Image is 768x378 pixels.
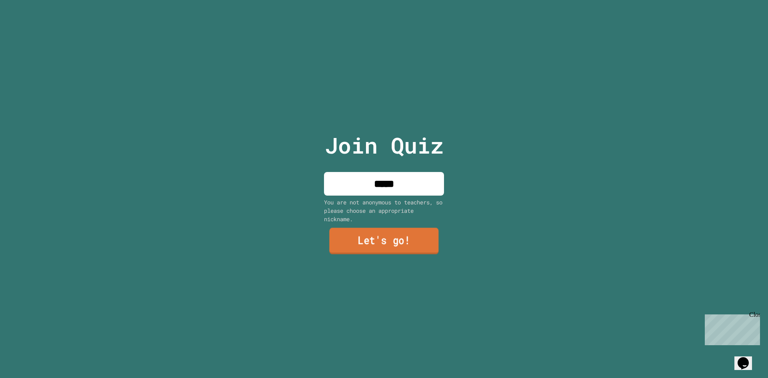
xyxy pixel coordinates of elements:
iframe: chat widget [702,311,760,345]
iframe: chat widget [734,346,760,370]
p: Join Quiz [325,129,444,162]
div: You are not anonymous to teachers, so please choose an appropriate nickname. [324,198,444,223]
a: Let's go! [329,228,438,254]
div: Chat with us now!Close [3,3,55,51]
